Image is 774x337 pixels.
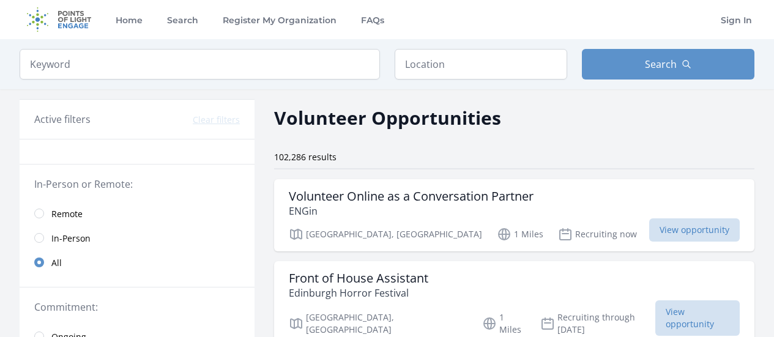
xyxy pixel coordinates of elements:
span: View opportunity [649,218,740,242]
a: Volunteer Online as a Conversation Partner ENGin [GEOGRAPHIC_DATA], [GEOGRAPHIC_DATA] 1 Miles Rec... [274,179,754,251]
h3: Volunteer Online as a Conversation Partner [289,189,534,204]
button: Clear filters [193,114,240,126]
legend: In-Person or Remote: [34,177,240,191]
input: Location [395,49,567,80]
span: In-Person [51,232,91,245]
input: Keyword [20,49,380,80]
a: All [20,250,255,275]
span: 102,286 results [274,151,337,163]
h3: Front of House Assistant [289,271,428,286]
p: [GEOGRAPHIC_DATA], [GEOGRAPHIC_DATA] [289,227,482,242]
p: ENGin [289,204,534,218]
span: All [51,257,62,269]
p: Edinburgh Horror Festival [289,286,428,300]
span: View opportunity [655,300,740,336]
p: 1 Miles [482,311,525,336]
a: In-Person [20,226,255,250]
button: Search [582,49,754,80]
p: Recruiting through [DATE] [540,311,656,336]
h2: Volunteer Opportunities [274,104,501,131]
legend: Commitment: [34,300,240,314]
p: Recruiting now [558,227,637,242]
p: 1 Miles [497,227,543,242]
span: Remote [51,208,83,220]
span: Search [645,57,677,72]
a: Remote [20,201,255,226]
p: [GEOGRAPHIC_DATA], [GEOGRAPHIC_DATA] [289,311,467,336]
h3: Active filters [34,112,91,127]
